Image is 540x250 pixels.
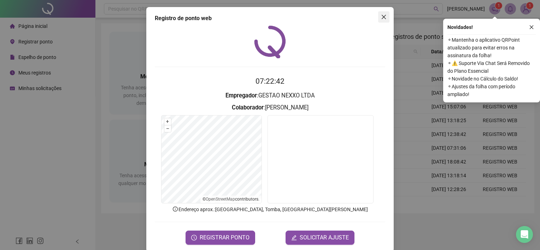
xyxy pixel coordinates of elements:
h3: : GESTAO NEXXO LTDA [155,91,385,100]
span: REGISTRAR PONTO [200,233,250,242]
div: Registro de ponto web [155,14,385,23]
span: clock-circle [191,235,197,240]
span: close [381,14,387,20]
time: 07:22:42 [256,77,284,85]
p: Endereço aprox. : [GEOGRAPHIC_DATA], Tomba, [GEOGRAPHIC_DATA][PERSON_NAME] [155,206,385,213]
span: info-circle [172,206,178,212]
strong: Empregador [225,92,257,99]
span: close [529,25,534,30]
span: ⚬ ⚠️ Suporte Via Chat Será Removido do Plano Essencial [447,59,536,75]
li: © contributors. [202,197,259,202]
button: + [164,118,171,125]
span: edit [291,235,297,240]
img: QRPoint [254,25,286,58]
span: Novidades ! [447,23,473,31]
span: ⚬ Novidade no Cálculo do Saldo! [447,75,536,83]
strong: Colaborador [232,104,264,111]
h3: : [PERSON_NAME] [155,103,385,112]
button: editSOLICITAR AJUSTE [286,231,354,245]
span: SOLICITAR AJUSTE [300,233,349,242]
a: OpenStreetMap [206,197,235,202]
button: – [164,125,171,132]
div: Open Intercom Messenger [516,226,533,243]
span: ⚬ Mantenha o aplicativo QRPoint atualizado para evitar erros na assinatura da folha! [447,36,536,59]
button: REGISTRAR PONTO [186,231,255,245]
span: ⚬ Ajustes da folha com período ampliado! [447,83,536,98]
button: Close [378,11,389,23]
